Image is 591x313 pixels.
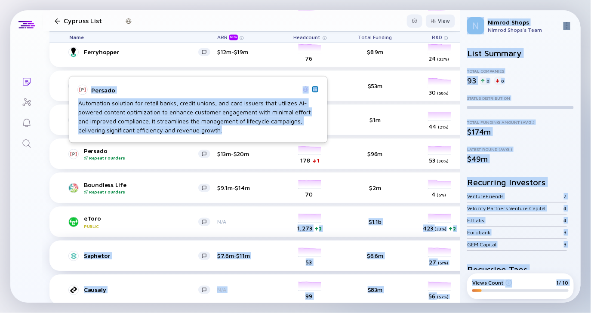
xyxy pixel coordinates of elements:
[467,68,574,74] div: Total Companies
[217,150,273,157] div: $13m-$20m
[488,27,560,33] div: Nimrod Shops's Team
[494,77,505,85] div: 0
[467,95,574,101] div: Status Distribution
[217,184,273,191] div: $9.1m-$14m
[84,215,198,229] div: eToro
[467,154,574,163] div: $49m
[78,98,318,135] div: Automation solution for retail banks, credit unions, and card issuers that utilizes AI-powered co...
[426,14,455,28] button: View
[303,86,309,92] img: Persado Website
[467,120,574,125] div: Total Funding Amount (Avg.)
[69,147,217,160] a: PersadoRepeat Founders
[564,241,567,248] div: 3
[467,205,564,212] div: Velocity Partners Venture Capital
[84,224,198,229] div: Public
[347,218,403,225] div: $1.1b
[467,48,574,58] h2: List Summary
[480,77,491,85] div: 0
[84,252,198,259] div: Saphetor
[10,91,43,112] a: Investor Map
[84,155,198,160] div: Repeat Founders
[564,229,567,236] div: 3
[564,193,567,199] div: 7
[84,147,198,160] div: Persado
[467,229,564,236] div: Eurobank
[358,34,392,40] span: Total Funding
[62,31,217,43] div: Name
[229,34,238,40] div: beta
[69,215,217,229] a: eToroPublic
[217,218,273,225] div: N/A
[64,17,102,25] h1: Cypruss List
[564,205,567,212] div: 4
[217,34,240,40] div: ARR
[467,193,564,199] div: VentureFriends
[10,112,43,132] a: Reminders
[313,87,317,91] img: Persado Linkedin Page
[69,251,217,261] a: Saphetor
[467,264,574,274] h2: Recurring Tags
[347,286,403,293] div: $83m
[467,17,484,34] img: Nimrod Profile Picture
[467,147,574,152] div: Latest Round (Avg.)
[69,47,217,57] a: Ferryhopper
[294,34,321,40] span: Headcount
[467,76,476,85] div: 93
[217,286,273,293] div: N/A
[347,116,403,123] div: $1m
[467,241,564,248] div: GEM Capital
[563,22,570,29] img: Menu
[467,127,574,136] div: $174m
[432,34,442,40] span: R&D
[347,150,403,157] div: $96m
[69,285,217,295] a: Causaly
[69,181,217,194] a: Boundless LifeRepeat Founders
[347,48,403,55] div: $8.9m
[84,48,198,55] div: Ferryhopper
[84,286,198,293] div: Causaly
[347,82,403,89] div: $53m
[217,252,273,259] div: $7.6m-$11m
[347,252,403,259] div: $6.6m
[10,71,43,91] a: Lists
[564,217,567,224] div: 4
[472,279,512,286] div: Views Count
[347,184,403,191] div: $2m
[10,132,43,153] a: Search
[217,48,273,55] div: $12m-$19m
[84,189,198,194] div: Repeat Founders
[467,217,564,224] div: FJ Labs
[557,279,569,286] div: 1/ 10
[467,177,574,187] h2: Recurring Investors
[91,86,299,93] div: Persado
[84,181,198,194] div: Boundless Life
[488,18,560,26] div: Nimrod Shops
